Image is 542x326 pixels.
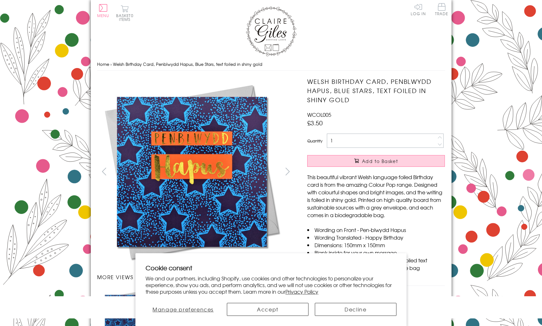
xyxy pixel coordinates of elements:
img: Welsh Birthday Card, Penblwydd Hapus, Blue Stars, text foiled in shiny gold [97,77,287,267]
button: Menu [97,4,109,17]
a: Trade [435,3,448,17]
li: Dimensions: 150mm x 150mm [307,241,445,249]
h2: Cookie consent [146,263,396,272]
label: Quantity [307,138,322,144]
button: Decline [315,303,396,316]
span: Menu [97,13,109,18]
button: prev [97,164,111,179]
button: Basket0 items [116,5,134,21]
img: Welsh Birthday Card, Penblwydd Hapus, Blue Stars, text foiled in shiny gold [295,77,484,267]
li: Wording Translated - Happy Birthday [307,234,445,241]
span: Trade [435,3,448,16]
h1: Welsh Birthday Card, Penblwydd Hapus, Blue Stars, text foiled in shiny gold [307,77,445,104]
span: Add to Basket [362,158,398,164]
a: Log In [411,3,426,16]
a: Home [97,61,109,67]
button: Accept [227,303,308,316]
button: Add to Basket [307,155,445,167]
button: next [280,164,295,179]
h3: More views [97,273,295,281]
li: Blank inside for your own message [307,249,445,256]
span: WCOL005 [307,111,331,118]
a: Privacy Policy [285,288,318,295]
p: This beautiful vibrant Welsh language foiled Birthday card is from the amazing Colour Pop range. ... [307,173,445,219]
img: Claire Giles Greetings Cards [246,6,296,56]
li: Wording on Front - Pen-blwydd Hapus [307,226,445,234]
nav: breadcrumbs [97,58,445,71]
span: Manage preferences [153,305,214,313]
span: 0 items [119,13,134,22]
span: £3.50 [307,118,323,127]
button: Manage preferences [146,303,221,316]
span: Welsh Birthday Card, Penblwydd Hapus, Blue Stars, text foiled in shiny gold [113,61,262,67]
span: › [110,61,112,67]
p: We and our partners, including Shopify, use cookies and other technologies to personalize your ex... [146,275,396,295]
